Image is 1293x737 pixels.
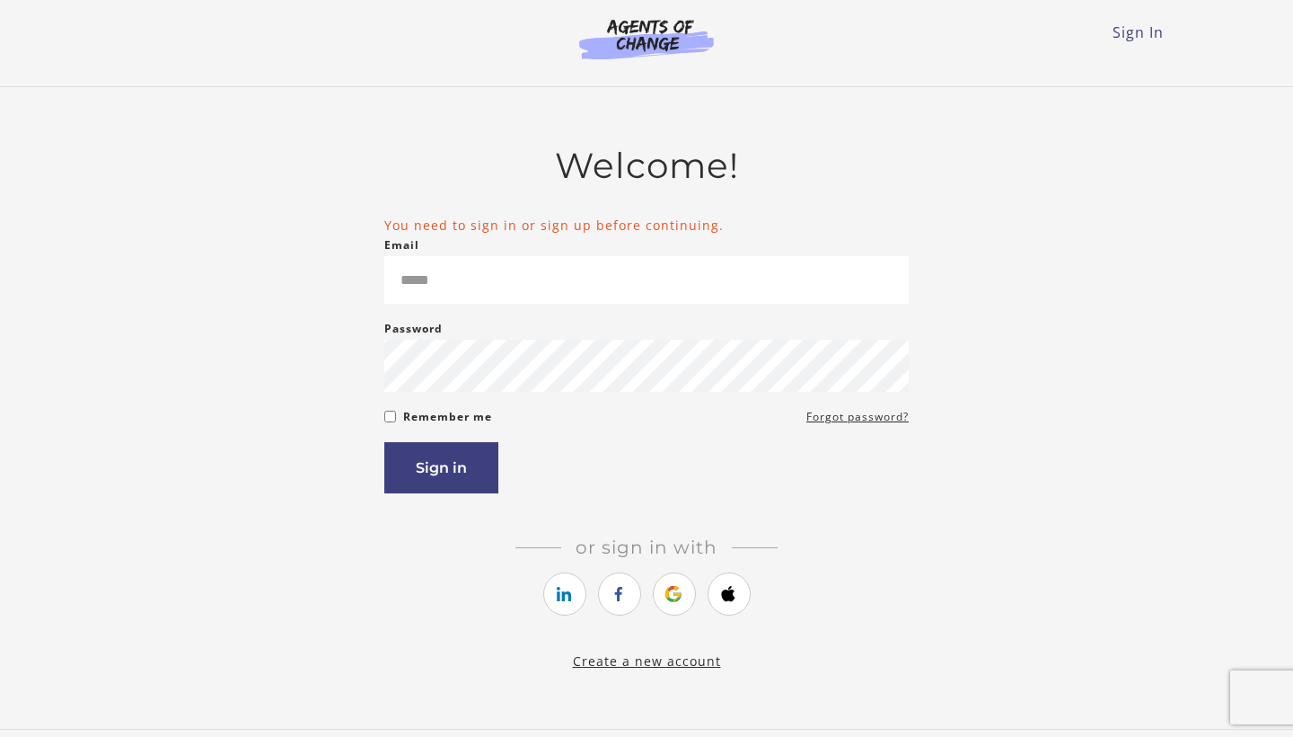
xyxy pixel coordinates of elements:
[573,653,721,670] a: Create a new account
[403,406,492,428] label: Remember me
[384,235,419,256] label: Email
[384,442,498,493] button: Sign in
[598,573,641,616] a: https://courses.thinkific.com/users/auth/facebook?ss%5Breferral%5D=&ss%5Buser_return_to%5D=%2Fcou...
[384,145,909,187] h2: Welcome!
[708,573,751,616] a: https://courses.thinkific.com/users/auth/apple?ss%5Breferral%5D=&ss%5Buser_return_to%5D=%2Fcourse...
[384,216,909,235] li: You need to sign in or sign up before continuing.
[560,18,733,59] img: Agents of Change Logo
[384,318,443,340] label: Password
[806,406,909,428] a: Forgot password?
[1113,22,1164,42] a: Sign In
[653,573,696,616] a: https://courses.thinkific.com/users/auth/google?ss%5Breferral%5D=&ss%5Buser_return_to%5D=%2Fcours...
[543,573,586,616] a: https://courses.thinkific.com/users/auth/linkedin?ss%5Breferral%5D=&ss%5Buser_return_to%5D=%2Fcou...
[561,537,732,558] span: Or sign in with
